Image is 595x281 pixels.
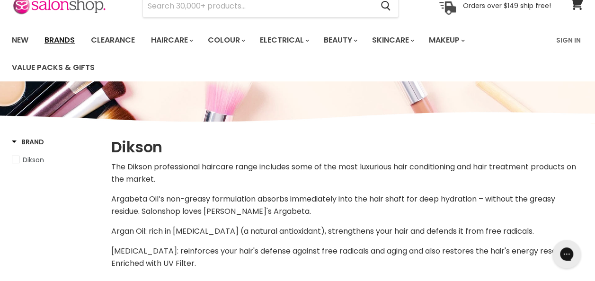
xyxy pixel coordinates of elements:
span: Argan Oil: rich in [MEDICAL_DATA] (a natural antioxidant), strengthens your hair and defends it f... [111,226,534,237]
a: New [5,30,36,50]
a: Clearance [84,30,142,50]
ul: Main menu [5,26,551,81]
p: Orders over $149 ship free! [463,1,551,10]
h1: Dikson [111,137,583,157]
a: Sign In [551,30,586,50]
iframe: Gorgias live chat messenger [548,237,586,272]
p: The Dikson professional haircare range includes some of the most luxurious hair conditioning and ... [111,161,583,185]
a: Brands [37,30,82,50]
a: Haircare [144,30,199,50]
span: Dikson [23,155,44,165]
a: Electrical [253,30,315,50]
span: [MEDICAL_DATA]: reinforces your hair's defense against free radicals and aging and also restores ... [111,246,574,269]
a: Dikson [12,155,99,165]
a: Beauty [317,30,363,50]
a: Makeup [422,30,471,50]
a: Value Packs & Gifts [5,58,102,78]
a: Skincare [365,30,420,50]
a: Colour [201,30,251,50]
h3: Brand [12,137,44,147]
p: Argabeta Oil’s non-greasy formulation absorbs immediately into the hair shaft for deep hydration ... [111,193,583,218]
